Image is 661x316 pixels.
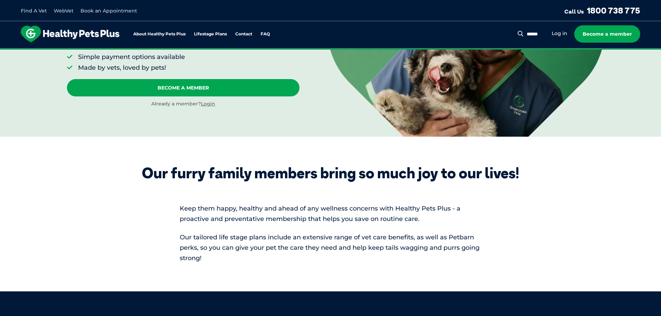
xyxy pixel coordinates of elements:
a: Book an Appointment [80,8,137,14]
span: Keep them happy, healthy and ahead of any wellness concerns with Healthy Pets Plus - a proactive ... [180,205,460,223]
a: Find A Vet [21,8,47,14]
a: FAQ [261,32,270,36]
li: Simple payment options available [78,53,194,61]
a: Login [201,101,215,107]
a: About Healthy Pets Plus [133,32,186,36]
img: hpp-logo [21,26,119,42]
span: Call Us [564,8,584,15]
a: Contact [235,32,252,36]
div: Our furry family members bring so much joy to our lives! [142,164,519,182]
a: Become A Member [67,79,299,96]
a: Lifestage Plans [194,32,227,36]
a: Log in [552,30,567,37]
a: Become a member [574,25,640,43]
a: Call Us1800 738 775 [564,5,640,16]
span: Our tailored life stage plans include an extensive range of vet care benefits, as well as Petbarn... [180,233,480,262]
button: Search [516,30,525,37]
div: Already a member? [67,101,299,108]
a: WebVet [54,8,74,14]
li: Made by vets, loved by pets! [78,63,194,72]
span: Proactive, preventative wellness program designed to keep your pet healthier and happier for longer [201,49,460,55]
